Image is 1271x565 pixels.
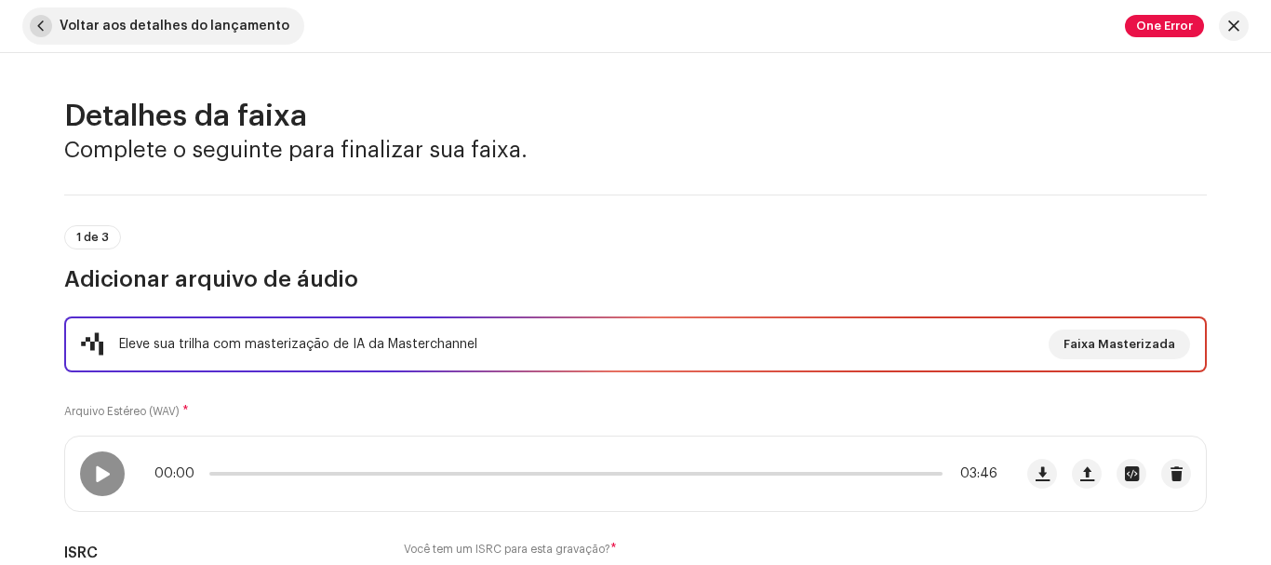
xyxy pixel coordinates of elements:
span: 03:46 [950,466,997,481]
div: Eleve sua trilha com masterização de IA da Masterchannel [119,333,477,356]
h5: ISRC [64,542,374,564]
h3: Adicionar arquivo de áudio [64,264,1207,294]
button: Faixa Masterizada [1049,330,1190,359]
span: Faixa Masterizada [1064,326,1175,363]
h2: Detalhes da faixa [64,98,1207,135]
h3: Complete o seguinte para finalizar sua faixa. [64,135,1207,165]
label: Você tem um ISRC para esta gravação? [404,542,867,557]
